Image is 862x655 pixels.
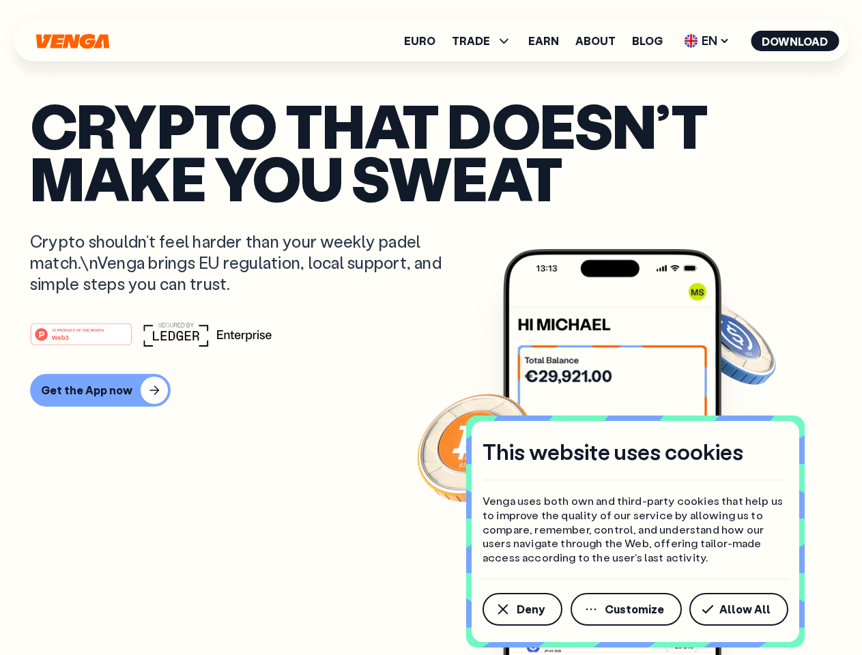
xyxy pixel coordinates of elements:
button: Allow All [689,593,788,626]
tspan: #1 PRODUCT OF THE MONTH [52,327,104,332]
a: Euro [404,35,435,46]
div: Get the App now [41,383,132,397]
p: Venga uses both own and third-party cookies that help us to improve the quality of our service by... [483,494,788,565]
span: TRADE [452,33,512,49]
button: Deny [483,593,562,626]
p: Crypto that doesn’t make you sweat [30,99,832,203]
button: Download [751,31,839,51]
p: Crypto shouldn’t feel harder than your weekly padel match.\nVenga brings EU regulation, local sup... [30,231,461,295]
button: Get the App now [30,374,171,407]
a: Earn [528,35,559,46]
span: Customize [605,604,664,615]
button: Customize [571,593,682,626]
span: Deny [517,604,545,615]
a: Blog [632,35,663,46]
a: Get the App now [30,374,832,407]
span: EN [679,30,734,52]
a: About [575,35,616,46]
svg: Home [34,33,111,49]
img: flag-uk [684,34,698,48]
img: USDC coin [680,293,779,392]
img: Bitcoin [414,385,537,508]
a: #1 PRODUCT OF THE MONTHWeb3 [30,331,132,349]
span: Allow All [719,604,771,615]
span: TRADE [452,35,490,46]
h4: This website uses cookies [483,437,743,466]
tspan: Web3 [52,333,69,340]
